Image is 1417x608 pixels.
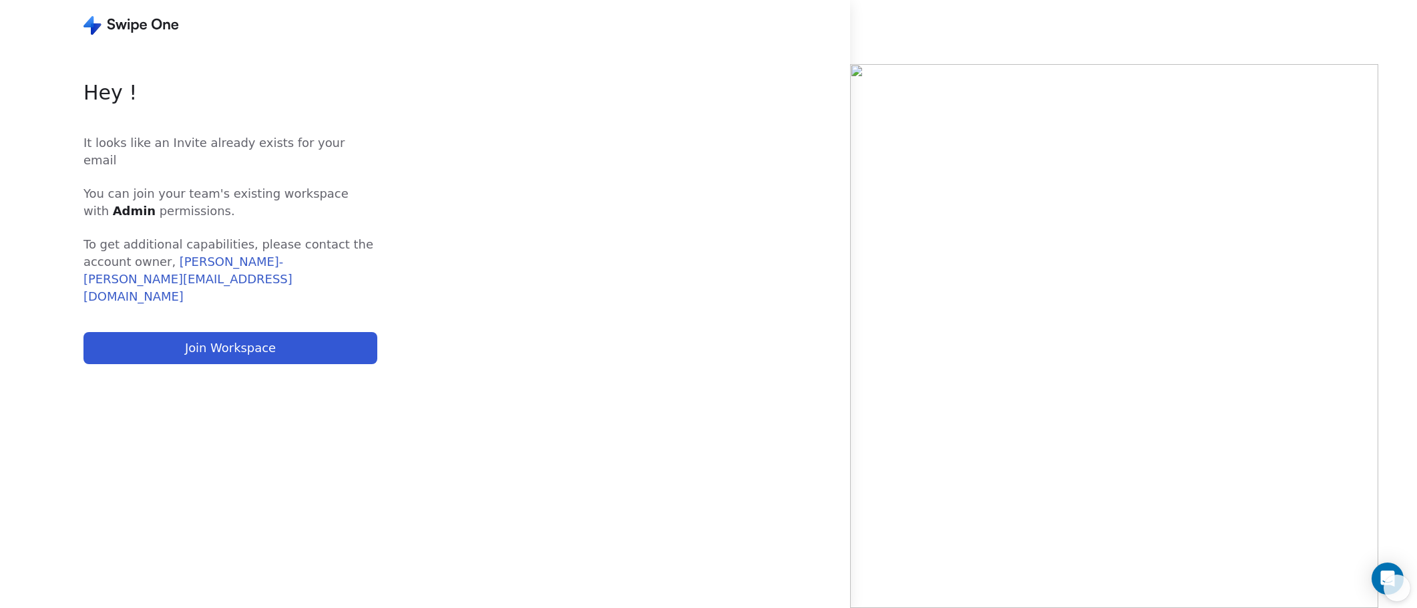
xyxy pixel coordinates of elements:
span: To get additional capabilities, please contact the account owner, [83,236,377,305]
span: You can join your team's existing workspace with permissions. [83,185,377,220]
div: Open Intercom Messenger [1372,563,1404,595]
span: Admin [113,204,156,218]
span: It looks like an Invite already exists for your email [83,134,377,169]
span: Hey ! [83,78,377,108]
button: Join Workspace [83,332,377,364]
span: [PERSON_NAME] - [PERSON_NAME][EMAIL_ADDRESS][DOMAIN_NAME] [83,255,292,303]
